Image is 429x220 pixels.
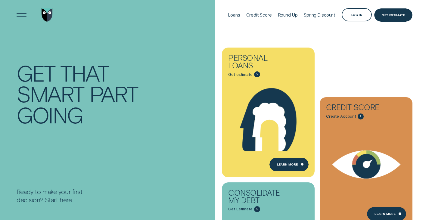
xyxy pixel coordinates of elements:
div: Ready to make your first decision? Start here. [17,187,95,204]
div: Credit Score [326,103,386,113]
a: Get Estimate [374,8,412,22]
button: Open Menu [15,8,28,22]
div: Spring Discount [304,12,335,17]
div: Consolidate my debt [228,189,288,206]
div: Credit Score [246,12,272,17]
button: Log in [342,8,372,22]
div: Round Up [278,12,298,17]
span: Get Estimate [228,206,252,212]
h1: Get that Smart Part going [17,30,152,187]
a: Learn more [269,158,309,171]
div: Personal loans [228,54,288,71]
div: Loans [228,12,240,17]
a: Personal loans - Learn more [222,48,315,177]
img: Wisr [42,8,53,22]
span: Create Account [326,114,356,119]
span: Get estimate [228,72,252,77]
